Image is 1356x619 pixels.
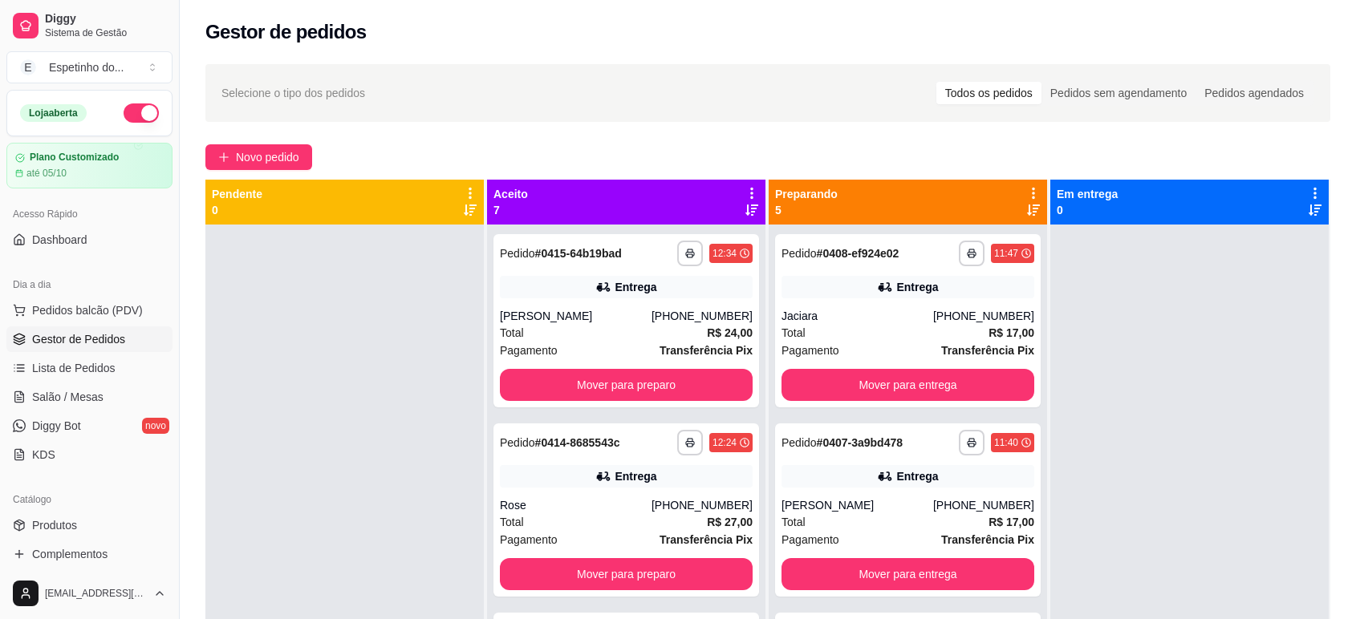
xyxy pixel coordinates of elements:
button: Pedidos balcão (PDV) [6,297,173,323]
div: Entrega [615,279,656,295]
button: Mover para entrega [782,558,1034,590]
article: até 05/10 [26,167,67,180]
div: Espetinho do ... [49,59,124,75]
div: Loja aberta [20,104,87,122]
span: Selecione o tipo dos pedidos [221,84,365,102]
span: Novo pedido [236,148,299,166]
button: Alterar Status [124,103,159,123]
span: Produtos [32,517,77,533]
button: [EMAIL_ADDRESS][DOMAIN_NAME] [6,574,173,613]
p: 0 [212,202,262,218]
div: Acesso Rápido [6,201,173,227]
strong: R$ 17,00 [989,326,1034,339]
span: Pedido [782,436,817,449]
button: Mover para entrega [782,369,1034,401]
div: [PERSON_NAME] [782,497,933,513]
a: KDS [6,442,173,467]
div: [PHONE_NUMBER] [933,497,1034,513]
p: 0 [1057,202,1118,218]
a: Diggy Botnovo [6,413,173,439]
div: [PHONE_NUMBER] [652,308,753,324]
div: 11:47 [994,247,1018,260]
div: Entrega [896,468,938,484]
strong: Transferência Pix [941,344,1034,357]
span: Total [500,324,524,342]
div: Rose [500,497,652,513]
span: Pedidos balcão (PDV) [32,302,143,318]
span: Total [500,513,524,531]
p: 7 [493,202,528,218]
strong: Transferência Pix [660,533,753,546]
span: Pedido [782,247,817,260]
span: Total [782,513,806,531]
strong: Transferência Pix [660,344,753,357]
a: Complementos [6,541,173,567]
a: Salão / Mesas [6,384,173,410]
span: Pedido [500,247,535,260]
button: Mover para preparo [500,369,753,401]
p: Aceito [493,186,528,202]
span: Sistema de Gestão [45,26,166,39]
span: Pagamento [782,342,839,359]
a: Lista de Pedidos [6,355,173,381]
span: Complementos [32,546,108,562]
span: plus [218,152,229,163]
button: Novo pedido [205,144,312,170]
div: Catálogo [6,487,173,512]
span: [EMAIL_ADDRESS][DOMAIN_NAME] [45,587,147,600]
button: Mover para preparo [500,558,753,590]
span: Pedido [500,436,535,449]
strong: Transferência Pix [941,533,1034,546]
span: Pagamento [500,342,558,359]
span: Salão / Mesas [32,389,104,405]
span: KDS [32,447,55,463]
div: Jaciara [782,308,933,324]
span: Dashboard [32,232,87,248]
a: Dashboard [6,227,173,253]
h2: Gestor de pedidos [205,19,367,45]
p: Preparando [775,186,838,202]
strong: R$ 24,00 [707,326,753,339]
span: Lista de Pedidos [32,360,116,376]
p: 5 [775,202,838,218]
button: Select a team [6,51,173,83]
div: 12:34 [713,247,737,260]
div: 11:40 [994,436,1018,449]
span: E [20,59,36,75]
a: Gestor de Pedidos [6,326,173,352]
strong: R$ 27,00 [707,516,753,528]
strong: # 0415-64b19bad [535,247,622,260]
span: Pagamento [782,531,839,548]
a: DiggySistema de Gestão [6,6,173,45]
div: Dia a dia [6,272,173,297]
span: Diggy [45,12,166,26]
strong: # 0407-3a9bd478 [817,436,903,449]
div: [PHONE_NUMBER] [652,497,753,513]
div: [PERSON_NAME] [500,308,652,324]
div: [PHONE_NUMBER] [933,308,1034,324]
p: Em entrega [1057,186,1118,202]
div: 12:24 [713,436,737,449]
article: Plano Customizado [30,152,119,164]
span: Gestor de Pedidos [32,331,125,347]
span: Total [782,324,806,342]
div: Entrega [615,468,656,484]
div: Todos os pedidos [936,82,1041,104]
span: Pagamento [500,531,558,548]
strong: R$ 17,00 [989,516,1034,528]
div: Entrega [896,279,938,295]
a: Produtos [6,512,173,538]
strong: # 0414-8685543c [535,436,620,449]
span: Diggy Bot [32,418,81,434]
strong: # 0408-ef924e02 [817,247,899,260]
a: Plano Customizadoaté 05/10 [6,143,173,188]
p: Pendente [212,186,262,202]
div: Pedidos agendados [1196,82,1313,104]
div: Pedidos sem agendamento [1041,82,1196,104]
